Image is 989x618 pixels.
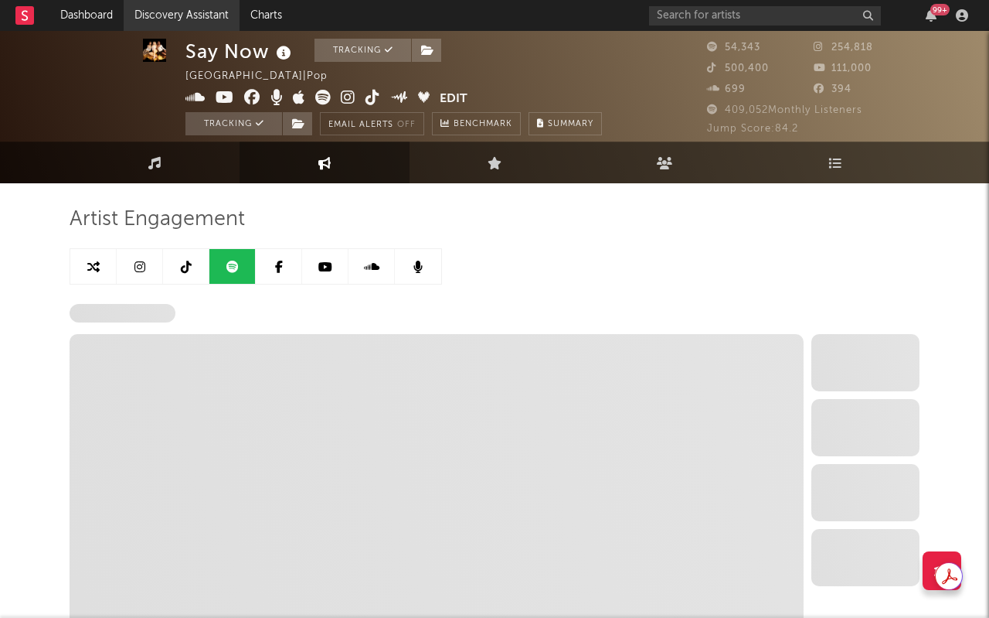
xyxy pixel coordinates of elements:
span: 699 [707,84,746,94]
span: Benchmark [454,115,512,134]
span: 394 [814,84,851,94]
div: Say Now [185,39,295,64]
span: Summary [548,120,593,128]
em: Off [397,121,416,129]
button: Tracking [185,112,282,135]
span: Spotify Followers [70,304,175,323]
span: 54,343 [707,43,760,53]
div: 99 + [930,4,950,15]
button: 99+ [926,9,936,22]
span: 111,000 [814,63,872,73]
span: 409,052 Monthly Listeners [707,105,862,115]
input: Search for artists [649,6,881,26]
div: [GEOGRAPHIC_DATA] | Pop [185,67,345,86]
a: Benchmark [432,112,521,135]
span: Jump Score: 84.2 [707,124,798,134]
button: Summary [528,112,602,135]
button: Edit [440,90,467,109]
span: Artist Engagement [70,210,245,229]
button: Email AlertsOff [320,112,424,135]
button: Tracking [314,39,411,62]
span: 254,818 [814,43,873,53]
span: 500,400 [707,63,769,73]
